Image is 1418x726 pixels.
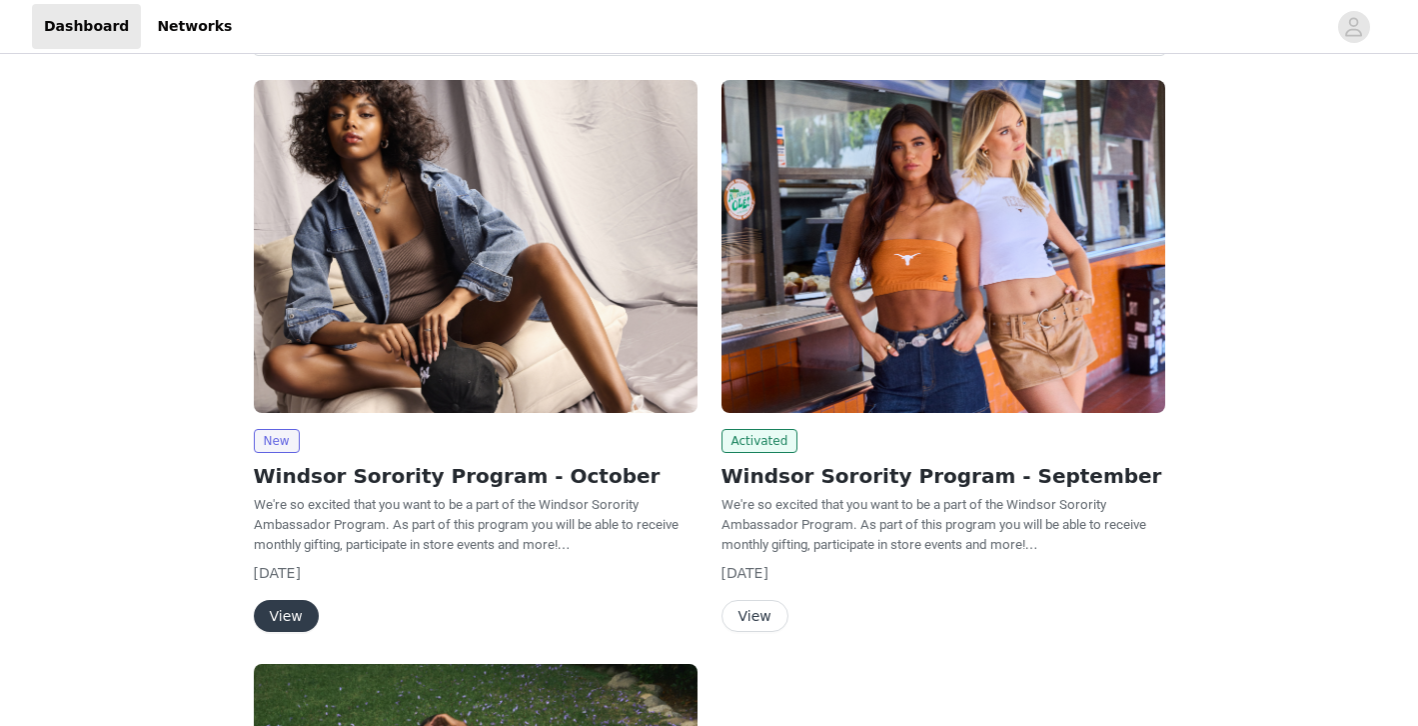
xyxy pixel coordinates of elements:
[254,600,319,632] button: View
[721,429,798,453] span: Activated
[721,461,1165,491] h2: Windsor Sorority Program - September
[254,80,698,413] img: Windsor
[254,461,698,491] h2: Windsor Sorority Program - October
[721,565,768,581] span: [DATE]
[721,80,1165,413] img: Windsor
[721,609,788,624] a: View
[254,497,679,552] span: We're so excited that you want to be a part of the Windsor Sorority Ambassador Program. As part o...
[254,609,319,624] a: View
[721,600,788,632] button: View
[254,565,301,581] span: [DATE]
[145,4,244,49] a: Networks
[1344,11,1363,43] div: avatar
[32,4,141,49] a: Dashboard
[721,497,1146,552] span: We're so excited that you want to be a part of the Windsor Sorority Ambassador Program. As part o...
[254,429,300,453] span: New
